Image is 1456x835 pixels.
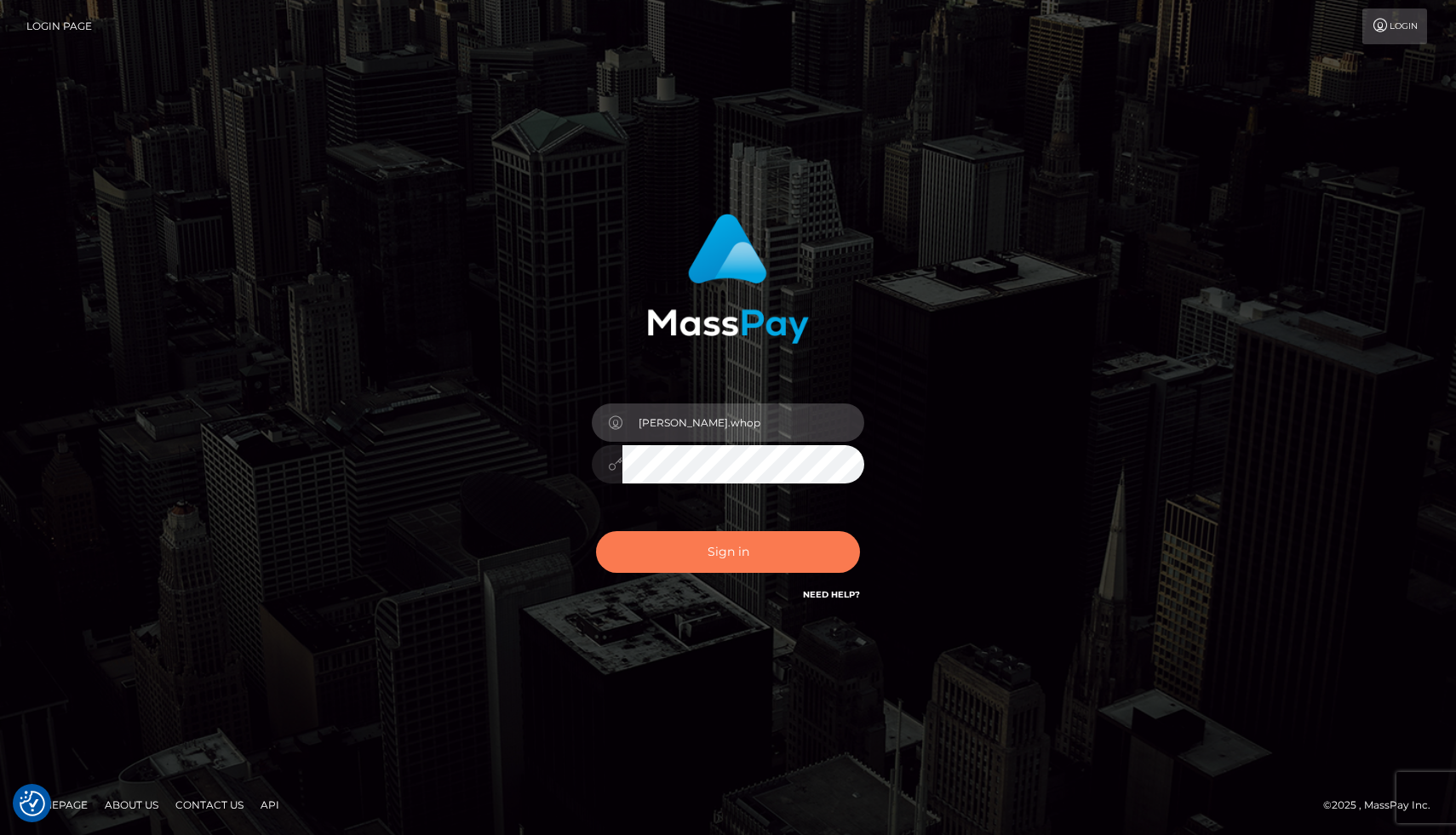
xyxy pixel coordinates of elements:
div: © 2025 , MassPay Inc. [1323,796,1443,815]
a: Need Help? [803,589,860,600]
a: Contact Us [169,792,250,818]
img: Revisit consent button [20,791,45,816]
a: Login Page [26,9,92,44]
a: Login [1362,9,1427,44]
img: MassPay Login [647,214,809,344]
input: Username... [622,403,864,442]
button: Sign in [596,531,860,573]
a: About Us [98,792,165,818]
a: Homepage [19,792,95,818]
a: API [254,792,286,818]
button: Consent Preferences [20,791,45,816]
